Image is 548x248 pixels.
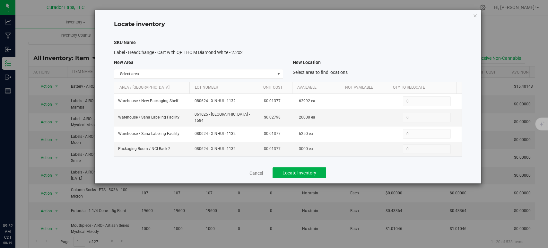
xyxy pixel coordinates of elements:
span: $0.01377 [264,131,281,137]
span: 20000 ea [299,114,315,120]
a: Lot Number [195,85,256,90]
span: Warehouse / Sana Labeling Facility [118,114,179,120]
button: Locate Inventory [273,167,326,178]
span: Locate Inventory [283,170,316,175]
span: Label - HeadChange - Cart with QR THC M Diamond White - 2.2x2 [114,50,243,55]
span: 080624 - XINHUI - 1132 [195,146,256,152]
iframe: Resource center [6,197,26,216]
span: New Location [293,60,321,65]
a: Qty to Relocate [393,85,454,90]
span: $0.01377 [264,98,281,104]
a: Available [297,85,337,90]
span: Warehouse / New Packaging Shelf [118,98,178,104]
span: New Area [114,60,134,65]
span: Warehouse / Sana Labeling Facility [118,131,179,137]
h4: Locate inventory [114,20,462,29]
span: $0.01377 [264,146,281,152]
span: SKU Name [114,40,136,45]
span: 3000 ea [299,146,313,152]
a: Unit Cost [263,85,290,90]
iframe: Resource center unread badge [19,196,27,203]
span: Select area [114,69,275,78]
a: Cancel [249,170,263,176]
span: $0.02798 [264,114,281,120]
a: Not Available [345,85,385,90]
span: 080624 - XINHUI - 1132 [195,98,256,104]
span: 6250 ea [299,131,313,137]
span: 62992 ea [299,98,315,104]
a: Area / [GEOGRAPHIC_DATA] [119,85,187,90]
span: 080624 - XINHUI - 1132 [195,131,256,137]
span: Packaging Room / NCI Rack 2 [118,146,170,152]
span: Select area to find locations [293,70,348,75]
span: select [275,69,283,78]
span: 061625 - [GEOGRAPHIC_DATA] - 1584 [195,111,256,124]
